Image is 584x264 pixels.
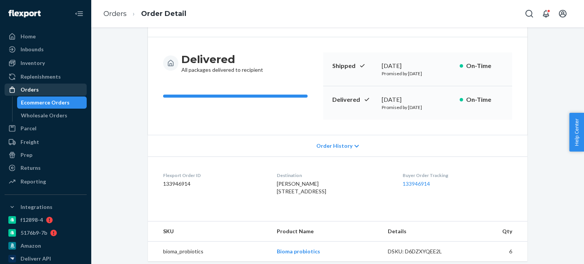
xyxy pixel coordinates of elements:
a: Prep [5,149,87,161]
th: SKU [148,221,271,242]
div: 5176b9-7b [21,229,47,237]
th: Qty [465,221,527,242]
a: Orders [103,9,127,18]
ol: breadcrumbs [97,3,192,25]
a: Returns [5,162,87,174]
span: Order History [316,142,352,150]
div: [DATE] [382,95,454,104]
div: f12898-4 [21,216,43,224]
img: Flexport logo [8,10,41,17]
a: Parcel [5,122,87,134]
p: Delivered [332,95,376,104]
a: Amazon [5,240,87,252]
p: On-Time [466,62,503,70]
p: Promised by [DATE] [382,104,454,111]
div: Amazon [21,242,41,250]
a: Home [5,30,87,43]
td: bioma_probiotics [148,242,271,262]
div: Deliverr API [21,255,51,262]
div: Prep [21,151,32,159]
div: Integrations [21,203,52,211]
a: Ecommerce Orders [17,96,87,109]
td: 6 [465,242,527,262]
div: DSKU: D6DZXYQEE2L [388,248,459,255]
div: Returns [21,164,41,172]
div: Wholesale Orders [21,112,67,119]
button: Integrations [5,201,87,213]
a: f12898-4 [5,214,87,226]
a: Reporting [5,175,87,188]
a: Inbounds [5,43,87,55]
dt: Flexport Order ID [163,172,265,179]
p: Promised by [DATE] [382,70,454,77]
button: Open Search Box [522,6,537,21]
div: [DATE] [382,62,454,70]
dt: Buyer Order Tracking [403,172,512,179]
th: Product Name [271,221,381,242]
div: Reporting [21,178,46,185]
h3: Delivered [181,52,263,66]
dd: 133946914 [163,180,265,188]
button: Close Navigation [71,6,87,21]
a: Orders [5,84,87,96]
a: 133946914 [403,180,430,187]
div: All packages delivered to recipient [181,52,263,74]
dt: Destination [277,172,390,179]
button: Help Center [569,113,584,152]
span: [PERSON_NAME] [STREET_ADDRESS] [277,180,326,194]
div: Inbounds [21,46,44,53]
div: Home [21,33,36,40]
button: Open notifications [538,6,554,21]
div: Inventory [21,59,45,67]
p: On-Time [466,95,503,104]
div: Orders [21,86,39,93]
a: Bioma probiotics [277,248,320,255]
div: Replenishments [21,73,61,81]
th: Details [382,221,465,242]
a: 5176b9-7b [5,227,87,239]
div: Parcel [21,125,36,132]
a: Inventory [5,57,87,69]
a: Order Detail [141,9,186,18]
div: Freight [21,138,39,146]
button: Open account menu [555,6,570,21]
p: Shipped [332,62,376,70]
a: Freight [5,136,87,148]
a: Replenishments [5,71,87,83]
a: Wholesale Orders [17,109,87,122]
div: Ecommerce Orders [21,99,70,106]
